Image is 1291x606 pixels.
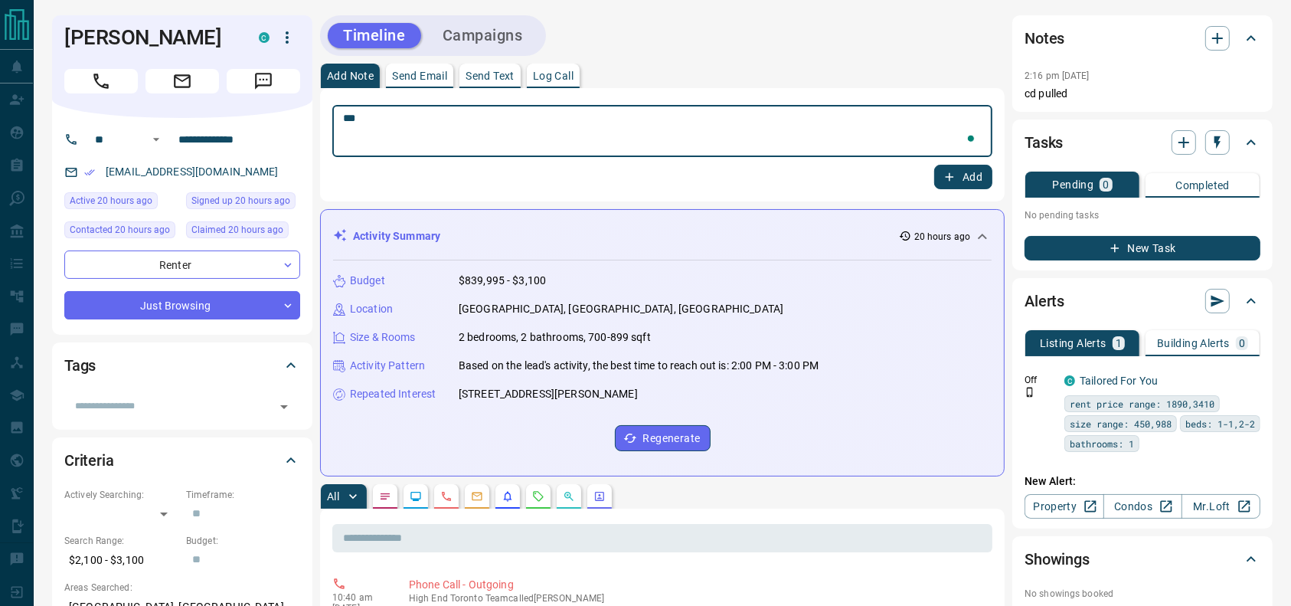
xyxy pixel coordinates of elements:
[1025,547,1090,572] h2: Showings
[64,581,300,595] p: Areas Searched:
[64,69,138,93] span: Call
[147,130,165,149] button: Open
[1025,473,1260,490] p: New Alert:
[1025,236,1260,260] button: New Task
[70,193,152,208] span: Active 20 hours ago
[1025,283,1260,319] div: Alerts
[1157,338,1230,349] p: Building Alerts
[64,347,300,384] div: Tags
[379,490,391,503] svg: Notes
[350,273,385,289] p: Budget
[615,425,711,451] button: Regenerate
[1025,130,1063,155] h2: Tasks
[106,165,279,178] a: [EMAIL_ADDRESS][DOMAIN_NAME]
[1025,387,1035,398] svg: Push Notification Only
[466,70,515,81] p: Send Text
[273,396,295,418] button: Open
[350,301,393,317] p: Location
[191,193,290,208] span: Signed up 20 hours ago
[1025,494,1103,519] a: Property
[64,251,300,279] div: Renter
[64,25,236,50] h1: [PERSON_NAME]
[1053,179,1094,190] p: Pending
[64,548,178,573] p: $2,100 - $3,100
[1025,26,1064,51] h2: Notes
[64,192,178,214] div: Thu Aug 14 2025
[186,192,300,214] div: Thu Aug 14 2025
[259,32,270,43] div: condos.ca
[350,329,416,346] p: Size & Rooms
[1025,124,1260,161] div: Tasks
[914,230,970,244] p: 20 hours ago
[64,221,178,243] div: Thu Aug 14 2025
[186,221,300,243] div: Thu Aug 14 2025
[350,358,425,374] p: Activity Pattern
[1070,416,1172,431] span: size range: 450,988
[1025,70,1090,81] p: 2:16 pm [DATE]
[593,490,606,503] svg: Agent Actions
[1182,494,1260,519] a: Mr.Loft
[392,70,447,81] p: Send Email
[440,490,453,503] svg: Calls
[427,23,538,48] button: Campaigns
[1070,436,1134,451] span: bathrooms: 1
[1025,587,1260,601] p: No showings booked
[1064,375,1075,386] div: condos.ca
[1185,416,1255,431] span: beds: 1-1,2-2
[64,291,300,319] div: Just Browsing
[409,577,986,593] p: Phone Call - Outgoing
[459,273,546,289] p: $839,995 - $3,100
[332,592,386,603] p: 10:40 am
[1103,179,1109,190] p: 0
[84,167,95,178] svg: Email Verified
[327,491,339,502] p: All
[70,222,170,237] span: Contacted 20 hours ago
[409,593,986,604] p: High End Toronto Team called [PERSON_NAME]
[459,386,638,402] p: [STREET_ADDRESS][PERSON_NAME]
[1175,180,1230,191] p: Completed
[227,69,300,93] span: Message
[1025,541,1260,578] div: Showings
[1040,338,1106,349] p: Listing Alerts
[1080,375,1158,387] a: Tailored For You
[333,222,992,251] div: Activity Summary20 hours ago
[1116,338,1122,349] p: 1
[1025,86,1260,102] p: cd pulled
[64,534,178,548] p: Search Range:
[186,534,300,548] p: Budget:
[532,490,544,503] svg: Requests
[343,112,982,151] textarea: To enrich screen reader interactions, please activate Accessibility in Grammarly extension settings
[1025,204,1260,227] p: No pending tasks
[64,488,178,502] p: Actively Searching:
[1025,289,1064,313] h2: Alerts
[64,353,96,378] h2: Tags
[934,165,992,189] button: Add
[186,488,300,502] p: Timeframe:
[1025,373,1055,387] p: Off
[191,222,283,237] span: Claimed 20 hours ago
[350,386,436,402] p: Repeated Interest
[328,23,421,48] button: Timeline
[1070,396,1214,411] span: rent price range: 1890,3410
[459,301,783,317] p: [GEOGRAPHIC_DATA], [GEOGRAPHIC_DATA], [GEOGRAPHIC_DATA]
[410,490,422,503] svg: Lead Browsing Activity
[502,490,514,503] svg: Listing Alerts
[459,358,819,374] p: Based on the lead's activity, the best time to reach out is: 2:00 PM - 3:00 PM
[145,69,219,93] span: Email
[64,448,114,473] h2: Criteria
[471,490,483,503] svg: Emails
[353,228,440,244] p: Activity Summary
[1239,338,1245,349] p: 0
[1103,494,1182,519] a: Condos
[64,442,300,479] div: Criteria
[1025,20,1260,57] div: Notes
[563,490,575,503] svg: Opportunities
[327,70,374,81] p: Add Note
[533,70,574,81] p: Log Call
[459,329,651,346] p: 2 bedrooms, 2 bathrooms, 700-899 sqft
